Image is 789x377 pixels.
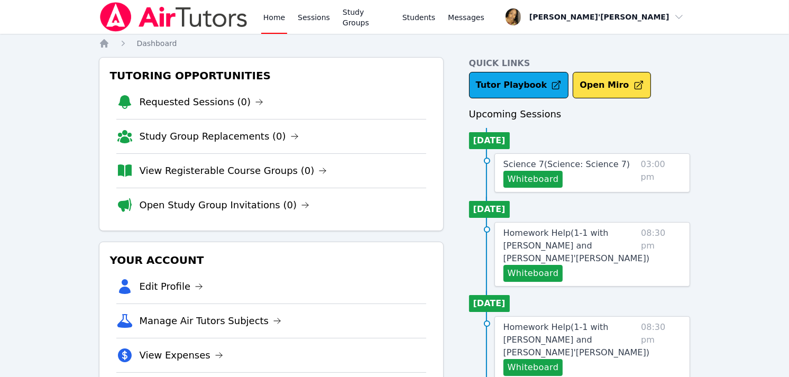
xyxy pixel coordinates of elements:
a: Requested Sessions (0) [140,95,264,109]
span: 08:30 pm [641,227,681,282]
a: View Expenses [140,348,223,363]
h3: Upcoming Sessions [469,107,691,122]
a: Study Group Replacements (0) [140,129,299,144]
li: [DATE] [469,295,510,312]
a: Dashboard [137,38,177,49]
a: Edit Profile [140,279,204,294]
h4: Quick Links [469,57,691,70]
li: [DATE] [469,132,510,149]
span: 08:30 pm [641,321,681,376]
button: Whiteboard [503,359,563,376]
a: Open Study Group Invitations (0) [140,198,310,213]
button: Whiteboard [503,171,563,188]
nav: Breadcrumb [99,38,691,49]
a: Tutor Playbook [469,72,569,98]
li: [DATE] [469,201,510,218]
h3: Your Account [108,251,435,270]
a: Manage Air Tutors Subjects [140,314,282,328]
span: Homework Help ( 1-1 with [PERSON_NAME] and [PERSON_NAME]'[PERSON_NAME] ) [503,228,649,263]
img: Air Tutors [99,2,249,32]
a: Science 7(Science: Science 7) [503,158,630,171]
a: Homework Help(1-1 with [PERSON_NAME] and [PERSON_NAME]'[PERSON_NAME]) [503,321,649,359]
a: Homework Help(1-1 with [PERSON_NAME] and [PERSON_NAME]'[PERSON_NAME]) [503,227,649,265]
a: View Registerable Course Groups (0) [140,163,327,178]
button: Open Miro [573,72,650,98]
button: Whiteboard [503,265,563,282]
span: Science 7 ( Science: Science 7 ) [503,159,630,169]
span: 03:00 pm [641,158,682,188]
span: Messages [448,12,484,23]
h3: Tutoring Opportunities [108,66,435,85]
span: Homework Help ( 1-1 with [PERSON_NAME] and [PERSON_NAME]'[PERSON_NAME] ) [503,322,649,357]
span: Dashboard [137,39,177,48]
